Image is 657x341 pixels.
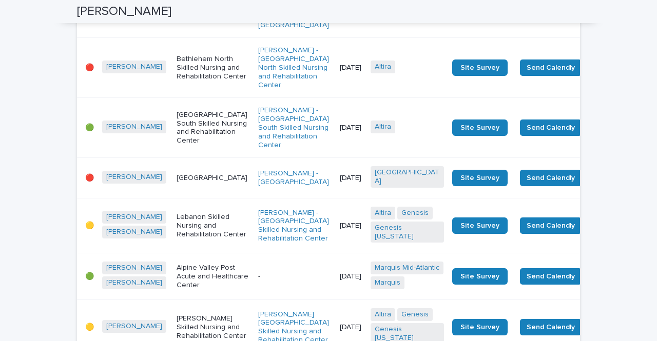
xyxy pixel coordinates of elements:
[340,222,362,230] p: [DATE]
[177,264,250,289] p: Alpine Valley Post Acute and Healthcare Center
[452,217,508,234] a: Site Survey
[258,106,332,149] a: [PERSON_NAME] - [GEOGRAPHIC_DATA] South Skilled Nursing and Rehabilitation Center
[375,278,400,287] a: Marquis
[85,174,94,183] p: 🔴
[106,278,162,287] a: [PERSON_NAME]
[77,4,171,19] h2: [PERSON_NAME]
[527,271,575,282] span: Send Calendly
[258,169,332,187] a: [PERSON_NAME] - [GEOGRAPHIC_DATA]
[527,173,575,183] span: Send Calendly
[520,59,582,76] button: Send Calendly
[520,268,582,285] button: Send Calendly
[85,323,94,332] p: 🟡
[460,324,499,331] span: Site Survey
[177,213,250,238] p: Lebanon Skilled Nursing and Rehabilitation Center
[520,319,582,335] button: Send Calendly
[106,213,162,222] a: [PERSON_NAME]
[520,119,582,136] button: Send Calendly
[375,123,391,131] a: Altira
[177,314,250,340] p: [PERSON_NAME] Skilled Nursing and Rehabilitation Center
[460,273,499,280] span: Site Survey
[375,209,391,217] a: Altira
[85,124,94,132] p: 🟢
[375,168,440,186] a: [GEOGRAPHIC_DATA]
[401,310,429,319] a: Genesis
[452,170,508,186] a: Site Survey
[85,64,94,72] p: 🔴
[106,63,162,71] a: [PERSON_NAME]
[401,209,429,217] a: Genesis
[375,264,439,272] a: Marquis Mid-Atlantic
[452,119,508,136] a: Site Survey
[452,268,508,285] a: Site Survey
[375,224,440,241] a: Genesis [US_STATE]
[106,322,162,331] a: [PERSON_NAME]
[85,222,94,230] p: 🟡
[460,222,499,229] span: Site Survey
[340,323,362,332] p: [DATE]
[375,63,391,71] a: Altira
[340,64,362,72] p: [DATE]
[452,59,508,76] a: Site Survey
[527,123,575,133] span: Send Calendly
[527,220,575,231] span: Send Calendly
[258,46,332,89] a: [PERSON_NAME] - [GEOGRAPHIC_DATA] North Skilled Nursing and Rehabilitation Center
[258,209,332,243] a: [PERSON_NAME] - [GEOGRAPHIC_DATA] Skilled Nursing and Rehabilitation Center
[177,174,250,183] p: [GEOGRAPHIC_DATA]
[520,170,582,186] button: Send Calendly
[452,319,508,335] a: Site Survey
[258,272,332,281] p: -
[177,111,250,145] p: [GEOGRAPHIC_DATA] South Skilled Nursing and Rehabilitation Center
[106,123,162,131] a: [PERSON_NAME]
[106,264,162,272] a: [PERSON_NAME]
[460,124,499,131] span: Site Survey
[106,228,162,236] a: [PERSON_NAME]
[340,272,362,281] p: [DATE]
[375,310,391,319] a: Altira
[460,174,499,182] span: Site Survey
[177,55,250,81] p: Bethlehem North Skilled Nursing and Rehabilitation Center
[520,217,582,234] button: Send Calendly
[340,174,362,183] p: [DATE]
[527,63,575,73] span: Send Calendly
[85,272,94,281] p: 🟢
[340,124,362,132] p: [DATE]
[527,322,575,332] span: Send Calendly
[460,64,499,71] span: Site Survey
[106,173,162,182] a: [PERSON_NAME]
